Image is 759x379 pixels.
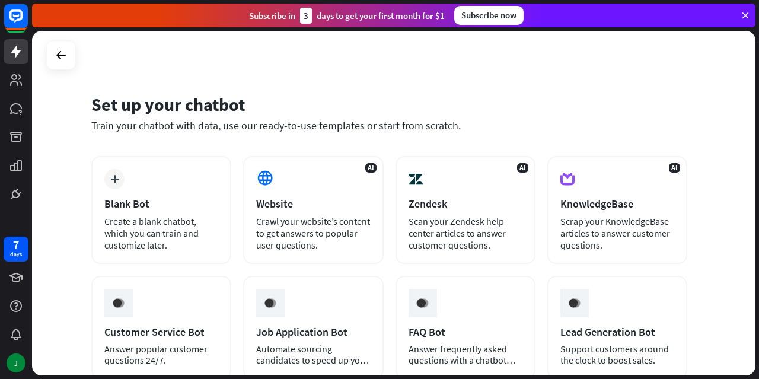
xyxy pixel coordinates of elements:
[256,215,370,251] div: Crawl your website’s content to get answers to popular user questions.
[560,197,674,211] div: KnowledgeBase
[517,163,528,173] span: AI
[104,215,218,251] div: Create a blank chatbot, which you can train and customize later.
[104,343,218,366] div: Answer popular customer questions 24/7.
[256,343,370,366] div: Automate sourcing candidates to speed up your hiring process.
[409,215,522,251] div: Scan your Zendesk help center articles to answer customer questions.
[10,250,22,259] div: days
[110,175,119,183] i: plus
[454,6,524,25] div: Subscribe now
[365,163,377,173] span: AI
[560,215,674,251] div: Scrap your KnowledgeBase articles to answer customer questions.
[259,292,282,314] img: ceee058c6cabd4f577f8.gif
[411,292,433,314] img: ceee058c6cabd4f577f8.gif
[409,343,522,366] div: Answer frequently asked questions with a chatbot and save your time.
[300,8,312,24] div: 3
[563,292,586,314] img: ceee058c6cabd4f577f8.gif
[91,119,687,132] div: Train your chatbot with data, use our ready-to-use templates or start from scratch.
[104,325,218,339] div: Customer Service Bot
[249,8,445,24] div: Subscribe in days to get your first month for $1
[256,325,370,339] div: Job Application Bot
[91,93,687,116] div: Set up your chatbot
[4,237,28,262] a: 7 days
[7,353,25,372] div: J
[669,163,680,173] span: AI
[560,343,674,366] div: Support customers around the clock to boost sales.
[107,292,130,314] img: ceee058c6cabd4f577f8.gif
[256,197,370,211] div: Website
[409,197,522,211] div: Zendesk
[13,240,19,250] div: 7
[104,197,218,211] div: Blank Bot
[409,325,522,339] div: FAQ Bot
[560,325,674,339] div: Lead Generation Bot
